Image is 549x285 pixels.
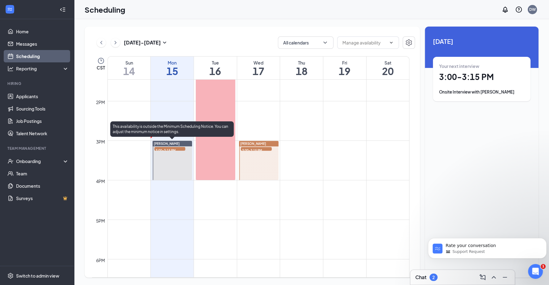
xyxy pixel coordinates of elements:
[16,103,69,115] a: Sourcing Tools
[280,66,323,76] h1: 18
[16,158,64,164] div: Onboarding
[489,272,499,282] button: ChevronUp
[237,66,280,76] h1: 17
[16,180,69,192] a: Documents
[7,158,14,164] svg: UserCheck
[60,6,66,13] svg: Collapse
[95,99,106,106] div: 2pm
[16,192,69,204] a: SurveysCrown
[529,7,536,12] div: DW
[154,142,180,145] span: [PERSON_NAME]
[95,178,106,185] div: 4pm
[16,273,59,279] div: Switch to admin view
[16,127,69,140] a: Talent Network
[433,36,530,46] span: [DATE]
[85,4,125,15] h1: Scheduling
[322,40,328,46] svg: ChevronDown
[280,57,323,79] a: September 18, 2025
[479,274,486,281] svg: ComposeMessage
[367,57,409,79] a: September 20, 2025
[439,89,524,95] div: Onsite Interview with [PERSON_NAME]
[16,25,69,38] a: Home
[478,272,488,282] button: ComposeMessage
[16,167,69,180] a: Team
[237,60,280,66] div: Wed
[278,36,333,49] button: All calendarsChevronDown
[151,66,194,76] h1: 15
[161,39,168,46] svg: SmallChevronDown
[367,66,409,76] h1: 20
[108,60,150,66] div: Sun
[97,57,105,65] svg: Clock
[7,81,68,86] div: Hiring
[95,257,106,264] div: 6pm
[16,90,69,103] a: Applicants
[111,38,120,47] button: ChevronRight
[389,40,394,45] svg: ChevronDown
[323,57,366,79] a: September 19, 2025
[541,264,546,269] span: 1
[501,274,509,281] svg: Minimize
[241,147,272,153] span: 3:00-3:15 PM
[97,65,105,71] span: CST
[323,66,366,76] h1: 19
[124,39,161,46] h3: [DATE] - [DATE]
[240,142,266,145] span: [PERSON_NAME]
[95,138,106,145] div: 3pm
[432,275,435,280] div: 2
[7,146,68,151] div: Team Management
[501,6,509,13] svg: Notifications
[342,39,386,46] input: Manage availability
[515,6,522,13] svg: QuestionInfo
[98,39,104,46] svg: ChevronLeft
[323,60,366,66] div: Fri
[112,39,119,46] svg: ChevronRight
[16,65,69,72] div: Reporting
[194,66,237,76] h1: 16
[97,38,106,47] button: ChevronLeft
[16,50,69,62] a: Scheduling
[439,63,524,69] div: Your next interview
[415,274,426,281] h3: Chat
[7,65,14,72] svg: Analysis
[425,225,549,268] iframe: Intercom notifications message
[16,115,69,127] a: Job Postings
[490,274,497,281] svg: ChevronUp
[500,272,510,282] button: Minimize
[7,6,13,12] svg: WorkstreamLogo
[280,60,323,66] div: Thu
[194,57,237,79] a: September 16, 2025
[7,273,14,279] svg: Settings
[16,38,69,50] a: Messages
[95,217,106,224] div: 5pm
[403,36,415,49] button: Settings
[405,39,413,46] svg: Settings
[154,147,185,153] span: 3:00-3:15 PM
[110,121,234,137] div: This availability is outside the Minimum Scheduling Notice. You can adjust the minimum notice in ...
[108,66,150,76] h1: 14
[367,60,409,66] div: Sat
[194,60,237,66] div: Tue
[151,60,194,66] div: Mon
[151,57,194,79] a: September 15, 2025
[528,264,543,279] iframe: Intercom live chat
[439,72,524,82] h1: 3:00 - 3:15 PM
[237,57,280,79] a: September 17, 2025
[108,57,150,79] a: September 14, 2025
